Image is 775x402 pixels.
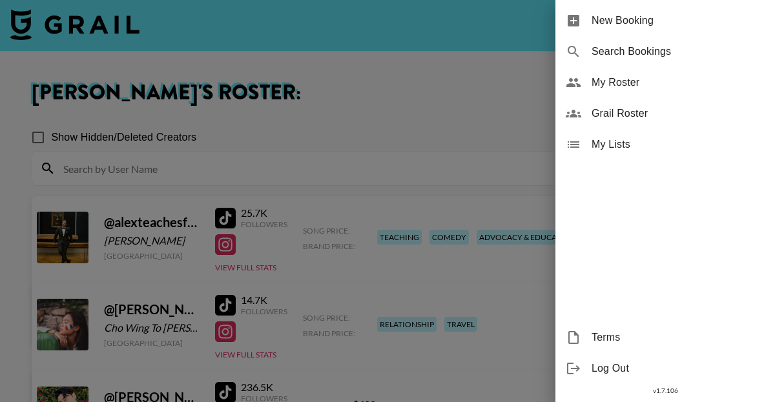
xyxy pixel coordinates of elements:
span: Grail Roster [592,106,765,121]
span: Log Out [592,361,765,376]
div: Log Out [555,353,775,384]
span: My Lists [592,137,765,152]
div: Search Bookings [555,36,775,67]
div: New Booking [555,5,775,36]
div: Terms [555,322,775,353]
div: My Lists [555,129,775,160]
span: Search Bookings [592,44,765,59]
div: My Roster [555,67,775,98]
span: New Booking [592,13,765,28]
span: My Roster [592,75,765,90]
div: v 1.7.106 [555,384,775,397]
span: Terms [592,330,765,345]
div: Grail Roster [555,98,775,129]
